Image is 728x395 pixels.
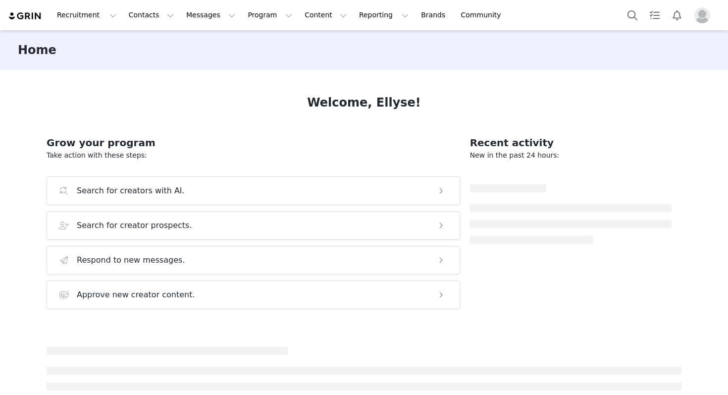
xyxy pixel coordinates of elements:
h3: Approve new creator content. [77,289,195,301]
button: Content [299,4,353,26]
button: Profile [688,7,720,23]
h1: Welcome, Ellyse! [307,94,421,112]
a: Brands [415,4,454,26]
button: Search for creator prospects. [47,211,460,240]
h2: Grow your program [47,135,460,150]
button: Notifications [666,4,688,26]
a: Tasks [644,4,666,26]
button: Reporting [353,4,415,26]
button: Messages [180,4,241,26]
p: New in the past 24 hours: [470,150,672,161]
a: Community [455,4,512,26]
button: Contacts [123,4,180,26]
button: Approve new creator content. [47,281,460,309]
img: grin logo [8,11,43,21]
button: Respond to new messages. [47,246,460,275]
p: Take action with these steps: [47,150,460,161]
h3: Search for creators with AI. [77,185,185,197]
img: placeholder-profile.jpg [694,7,710,23]
h3: Home [18,41,56,59]
h3: Respond to new messages. [77,254,185,266]
button: Search [622,4,643,26]
h3: Search for creator prospects. [77,220,192,231]
h2: Recent activity [470,135,672,150]
button: Search for creators with AI. [47,176,460,205]
button: Recruitment [51,4,122,26]
button: Program [242,4,298,26]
